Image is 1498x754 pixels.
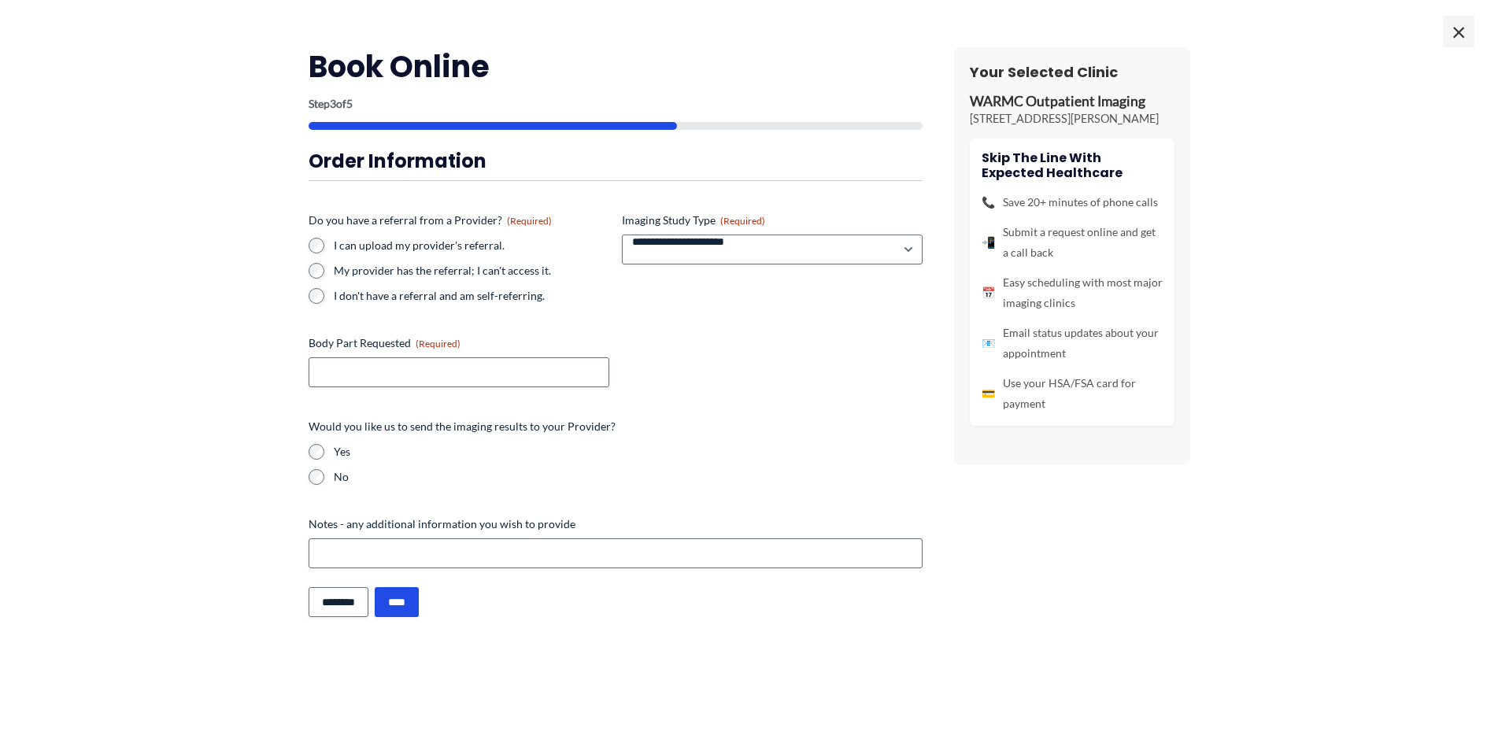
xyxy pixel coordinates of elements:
span: 5 [346,97,353,110]
span: 💳 [982,383,995,404]
label: I don't have a referral and am self-referring. [334,288,609,304]
label: Notes - any additional information you wish to provide [309,516,923,532]
p: WARMC Outpatient Imaging [970,93,1174,111]
span: (Required) [720,215,765,227]
span: 3 [330,97,336,110]
span: (Required) [416,338,460,349]
label: I can upload my provider's referral. [334,238,609,253]
span: 📞 [982,192,995,213]
label: Body Part Requested [309,335,609,351]
label: Yes [334,444,923,460]
p: Step of [309,98,923,109]
legend: Would you like us to send the imaging results to your Provider? [309,419,616,434]
label: Imaging Study Type [622,213,923,228]
span: × [1443,16,1474,47]
li: Use your HSA/FSA card for payment [982,373,1163,414]
h3: Your Selected Clinic [970,63,1174,81]
label: No [334,469,923,485]
span: (Required) [507,215,552,227]
li: Easy scheduling with most major imaging clinics [982,272,1163,313]
span: 📲 [982,232,995,253]
span: 📅 [982,283,995,303]
h3: Order Information [309,149,923,173]
legend: Do you have a referral from a Provider? [309,213,552,228]
h4: Skip the line with Expected Healthcare [982,150,1163,180]
h2: Book Online [309,47,923,86]
p: [STREET_ADDRESS][PERSON_NAME] [970,111,1174,127]
li: Email status updates about your appointment [982,323,1163,364]
li: Save 20+ minutes of phone calls [982,192,1163,213]
label: My provider has the referral; I can't access it. [334,263,609,279]
li: Submit a request online and get a call back [982,222,1163,263]
span: 📧 [982,333,995,353]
